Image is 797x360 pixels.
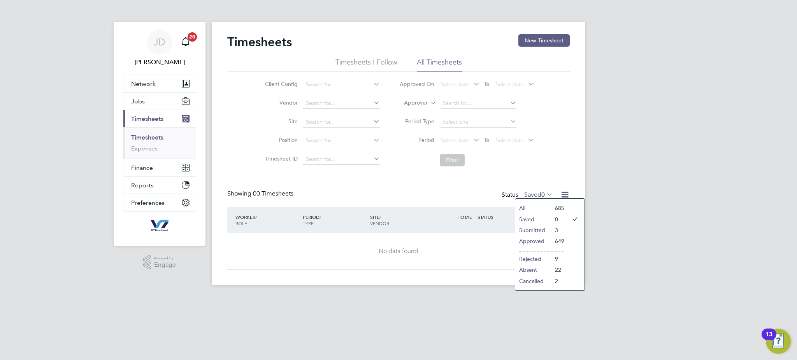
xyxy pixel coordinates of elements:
a: Expenses [131,145,158,152]
input: Search for... [303,98,380,109]
span: Finance [131,164,153,171]
label: Timesheet ID [263,155,298,162]
div: 13 [765,334,772,344]
span: Timesheets [131,115,163,122]
label: Site [263,118,298,125]
li: All [515,203,551,213]
span: / [320,214,321,220]
a: Timesheets [131,134,163,141]
label: Vendor [263,99,298,106]
span: To [481,79,492,89]
div: STATUS [476,210,516,224]
a: 20 [178,30,193,54]
li: Absent [515,264,551,275]
img: v7recruitment-logo-retina.png [147,219,172,232]
div: PERIOD [301,210,368,230]
span: ROLE [235,220,247,226]
span: Jobs [131,98,145,105]
div: WORKER [233,210,301,230]
input: Search for... [303,135,380,146]
li: Cancelled [515,276,551,287]
div: Timesheets [123,127,196,159]
button: New Timesheet [518,34,570,47]
div: Showing [227,190,295,198]
input: Search for... [440,98,516,109]
span: JD [154,37,165,47]
span: Engage [154,262,176,268]
span: Select date [441,81,469,88]
h2: Timesheets [227,34,292,50]
li: Rejected [515,253,551,264]
li: 0 [551,214,564,225]
li: Approved [515,236,551,246]
label: Period Type [399,118,434,125]
label: Saved [524,191,553,199]
span: Network [131,80,156,87]
span: Preferences [131,199,165,206]
div: No data found [235,247,562,255]
input: Search for... [303,79,380,90]
li: 649 [551,236,564,246]
span: / [379,214,381,220]
button: Reports [123,177,196,194]
label: Approver [393,99,428,107]
span: Select date [441,137,469,144]
button: Jobs [123,93,196,110]
li: 3 [551,225,564,236]
label: Client Config [263,80,298,87]
span: 20 [188,32,197,42]
label: Position [263,136,298,143]
div: Status [502,190,554,201]
input: Search for... [303,117,380,128]
div: SITE [368,210,435,230]
a: JD[PERSON_NAME] [123,30,196,67]
button: Filter [440,154,465,166]
input: Select one [440,117,516,128]
span: Select date [496,81,524,88]
a: Go to home page [123,219,196,232]
button: Timesheets [123,110,196,127]
span: / [255,214,257,220]
span: TYPE [303,220,314,226]
li: Saved [515,214,551,225]
span: TOTAL [458,214,472,220]
a: Powered byEngage [143,255,176,270]
span: VENDOR [370,220,389,226]
li: Timesheets I Follow [335,58,397,72]
span: Select date [496,137,524,144]
span: 00 Timesheets [253,190,293,197]
span: 0 [541,191,545,199]
label: Period [399,136,434,143]
li: Submitted [515,225,551,236]
li: 2 [551,276,564,287]
span: To [481,135,492,145]
label: Approved On [399,80,434,87]
span: Jake Dunwell [123,58,196,67]
button: Network [123,75,196,92]
button: Open Resource Center, 13 new notifications [766,329,791,354]
li: All Timesheets [417,58,462,72]
span: Reports [131,182,154,189]
li: 9 [551,253,564,264]
li: 22 [551,264,564,275]
span: Powered by [154,255,176,262]
button: Preferences [123,194,196,211]
li: 685 [551,203,564,213]
button: Finance [123,159,196,176]
nav: Main navigation [114,22,205,246]
input: Search for... [303,154,380,165]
